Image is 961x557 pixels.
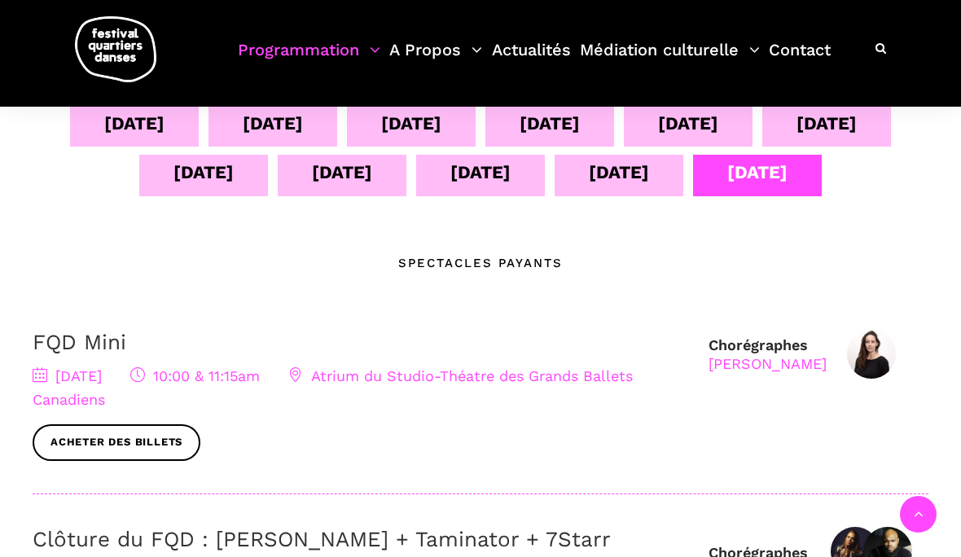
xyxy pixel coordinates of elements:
img: logo-fqd-med [75,16,156,82]
span: 10:00 & 11:15am [130,367,260,384]
div: Chorégraphes [709,336,827,374]
a: A Propos [389,36,482,84]
a: Clôture du FQD : [PERSON_NAME] + Taminator + 7Starr [33,527,611,551]
div: [DATE] [450,158,511,186]
div: [DATE] [520,109,580,138]
a: Actualités [492,36,571,84]
div: [DATE] [796,109,857,138]
span: [DATE] [33,367,102,384]
div: Spectacles Payants [398,253,563,273]
a: FQD Mini [33,330,126,354]
a: Médiation culturelle [580,36,760,84]
a: Contact [769,36,831,84]
div: [DATE] [589,158,649,186]
div: [DATE] [381,109,441,138]
div: [DATE] [243,109,303,138]
a: Acheter des billets [33,424,200,461]
div: [PERSON_NAME] [709,354,827,373]
div: [DATE] [658,109,718,138]
span: Atrium du Studio-Théatre des Grands Ballets Canadiens [33,367,633,408]
div: [DATE] [727,158,788,186]
img: alexandra_01 [847,330,896,379]
div: [DATE] [104,109,165,138]
div: [DATE] [173,158,234,186]
div: [DATE] [312,158,372,186]
a: Programmation [238,36,380,84]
